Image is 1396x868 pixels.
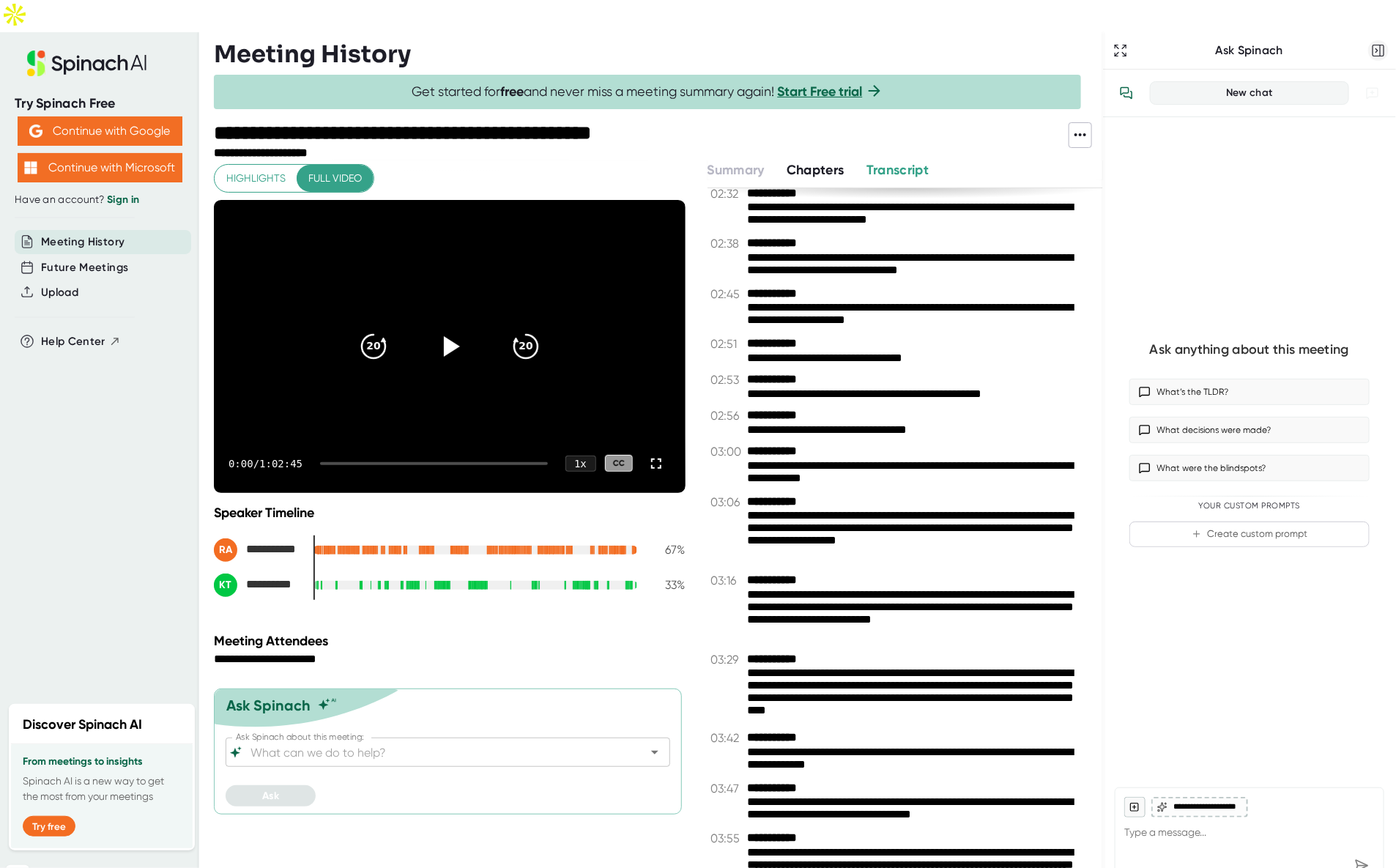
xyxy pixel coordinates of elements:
span: Transcript [866,162,929,178]
span: 02:51 [711,337,744,352]
div: Speaker Timeline [214,505,686,521]
button: Meeting History [41,234,125,251]
div: 33 % [649,578,686,592]
div: Try Spinach Free [15,95,185,112]
button: Ask [226,785,316,806]
h3: Meeting History [214,40,411,68]
span: 02:45 [711,287,744,302]
span: Chapters [787,162,844,178]
span: Summary [708,162,765,178]
button: Full video [297,165,374,192]
button: Transcript [866,160,929,180]
span: Full video [308,169,362,188]
button: Upload [41,284,78,301]
button: What were the blindspots? [1129,455,1370,481]
span: 03:42 [711,731,744,746]
div: New chat [1159,86,1340,100]
button: Close conversation sidebar [1368,40,1389,61]
b: free [501,84,524,100]
input: What can we do to help? [248,742,623,763]
span: Get started for and never miss a meeting summary again! [412,84,883,100]
span: 02:32 [711,187,744,201]
div: 0:00 / 1:02:45 [229,458,302,470]
div: CC [605,455,633,472]
button: Summary [708,160,765,180]
span: 03:29 [711,653,744,667]
span: Help Center [41,333,105,350]
button: Continue with Google [18,116,182,146]
button: Continue with Microsoft [18,153,182,182]
div: Meeting Attendees [214,633,689,649]
span: 02:53 [711,373,744,387]
span: Highlights [226,169,286,188]
div: Have an account? [15,193,185,207]
div: Your Custom Prompts [1129,501,1370,511]
button: View conversation history [1112,78,1141,108]
span: 02:38 [711,237,744,251]
a: Sign in [107,193,139,206]
button: Create custom prompt [1129,522,1370,547]
button: Help Center [41,333,121,350]
p: Spinach AI is a new way to get the most from your meetings [23,774,181,804]
button: Chapters [787,160,844,180]
div: Kem Taylor [214,574,302,597]
button: Expand to Ask Spinach page [1110,40,1131,61]
div: KT [214,574,237,597]
button: Highlights [215,165,297,192]
div: Ask anything about this meeting [1150,341,1349,358]
h2: Discover Spinach AI [23,715,142,735]
div: Ask Spinach [1131,43,1368,58]
button: Open [645,742,665,763]
div: Ask Spinach [226,697,311,714]
img: Aehbyd4JwY73AAAAAElFTkSuQmCC [29,125,42,138]
div: 1 x [565,456,596,472]
span: Ask [262,790,279,802]
span: 03:55 [711,831,744,846]
a: Start Free trial [778,84,863,100]
button: Future Meetings [41,259,128,276]
button: Try free [23,816,75,837]
span: 03:47 [711,782,744,796]
span: 03:06 [711,495,744,510]
span: 03:16 [711,574,744,588]
span: 03:00 [711,445,744,459]
div: 67 % [649,543,686,557]
div: Rami Ayasso [214,538,302,562]
h3: From meetings to insights [23,756,181,768]
button: What decisions were made? [1129,417,1370,443]
button: What’s the TLDR? [1129,379,1370,405]
div: RA [214,538,237,562]
span: 02:56 [711,409,744,423]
